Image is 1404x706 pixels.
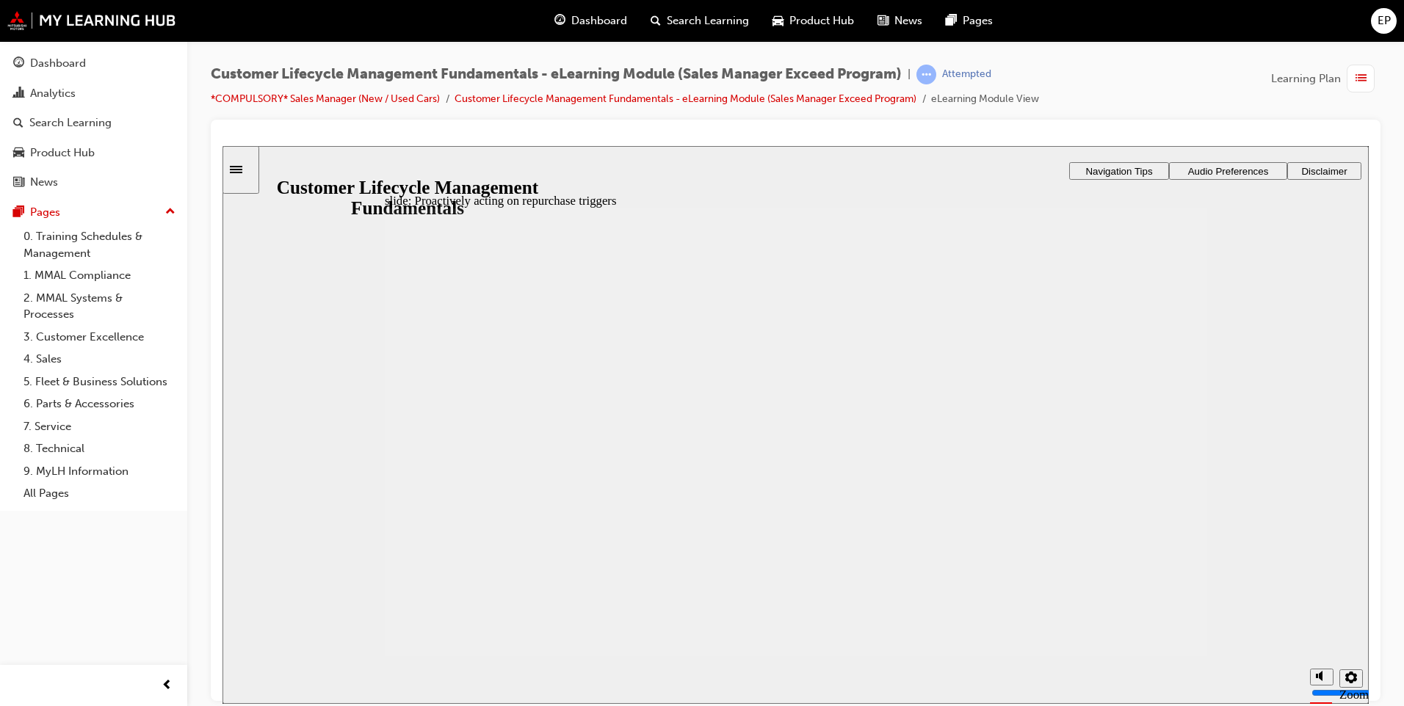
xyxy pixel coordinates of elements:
button: Disclaimer [1065,16,1139,34]
a: Customer Lifecycle Management Fundamentals - eLearning Module (Sales Manager Exceed Program) [455,92,916,105]
li: eLearning Module View [931,91,1039,108]
button: Settings [1117,523,1140,542]
button: Navigation Tips [847,16,947,34]
a: 9. MyLH Information [18,460,181,483]
a: news-iconNews [866,6,934,36]
span: Dashboard [571,12,627,29]
a: 2. MMAL Systems & Processes [18,287,181,326]
a: 8. Technical [18,437,181,460]
button: Learning Plan [1271,65,1381,92]
span: | [908,66,911,83]
span: prev-icon [162,677,173,695]
span: Learning Plan [1271,70,1341,87]
img: mmal [7,11,176,30]
a: 5. Fleet & Business Solutions [18,371,181,393]
span: search-icon [13,117,23,130]
div: Pages [30,204,60,221]
button: Pages [6,199,181,226]
button: EP [1371,8,1397,34]
span: Product Hub [789,12,854,29]
span: news-icon [13,176,24,189]
a: *COMPULSORY* Sales Manager (New / Used Cars) [211,92,440,105]
span: Navigation Tips [863,20,930,31]
a: 1. MMAL Compliance [18,264,181,287]
a: 3. Customer Excellence [18,326,181,349]
div: News [30,174,58,191]
div: Dashboard [30,55,86,72]
input: volume [1089,541,1184,553]
a: 4. Sales [18,348,181,371]
a: Search Learning [6,109,181,137]
button: Audio Preferences [947,16,1065,34]
label: Zoom to fit [1117,542,1146,585]
span: Search Learning [667,12,749,29]
div: Attempted [942,68,991,81]
div: misc controls [1080,510,1139,558]
span: Disclaimer [1079,20,1124,31]
button: DashboardAnalyticsSearch LearningProduct HubNews [6,47,181,199]
div: Analytics [30,85,76,102]
div: Search Learning [29,114,112,131]
span: car-icon [13,147,24,160]
div: Product Hub [30,145,95,161]
button: Mute (Ctrl+Alt+M) [1088,523,1111,539]
span: guage-icon [13,57,24,70]
span: chart-icon [13,87,24,101]
span: news-icon [877,12,889,30]
a: All Pages [18,482,181,505]
span: up-icon [165,203,175,222]
a: car-iconProduct Hub [761,6,866,36]
a: guage-iconDashboard [543,6,639,36]
span: search-icon [651,12,661,30]
a: 0. Training Schedules & Management [18,225,181,264]
span: News [894,12,922,29]
a: Analytics [6,80,181,107]
a: 6. Parts & Accessories [18,393,181,415]
a: pages-iconPages [934,6,1005,36]
span: Customer Lifecycle Management Fundamentals - eLearning Module (Sales Manager Exceed Program) [211,66,902,83]
a: Product Hub [6,139,181,167]
span: Pages [963,12,993,29]
span: guage-icon [554,12,565,30]
span: pages-icon [13,206,24,219]
span: list-icon [1356,70,1367,88]
a: 7. Service [18,415,181,438]
a: Dashboard [6,50,181,77]
span: EP [1378,12,1391,29]
span: pages-icon [946,12,957,30]
span: car-icon [772,12,784,30]
span: learningRecordVerb_ATTEMPT-icon [916,65,936,84]
span: Audio Preferences [966,20,1046,31]
a: search-iconSearch Learning [639,6,761,36]
a: News [6,169,181,196]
